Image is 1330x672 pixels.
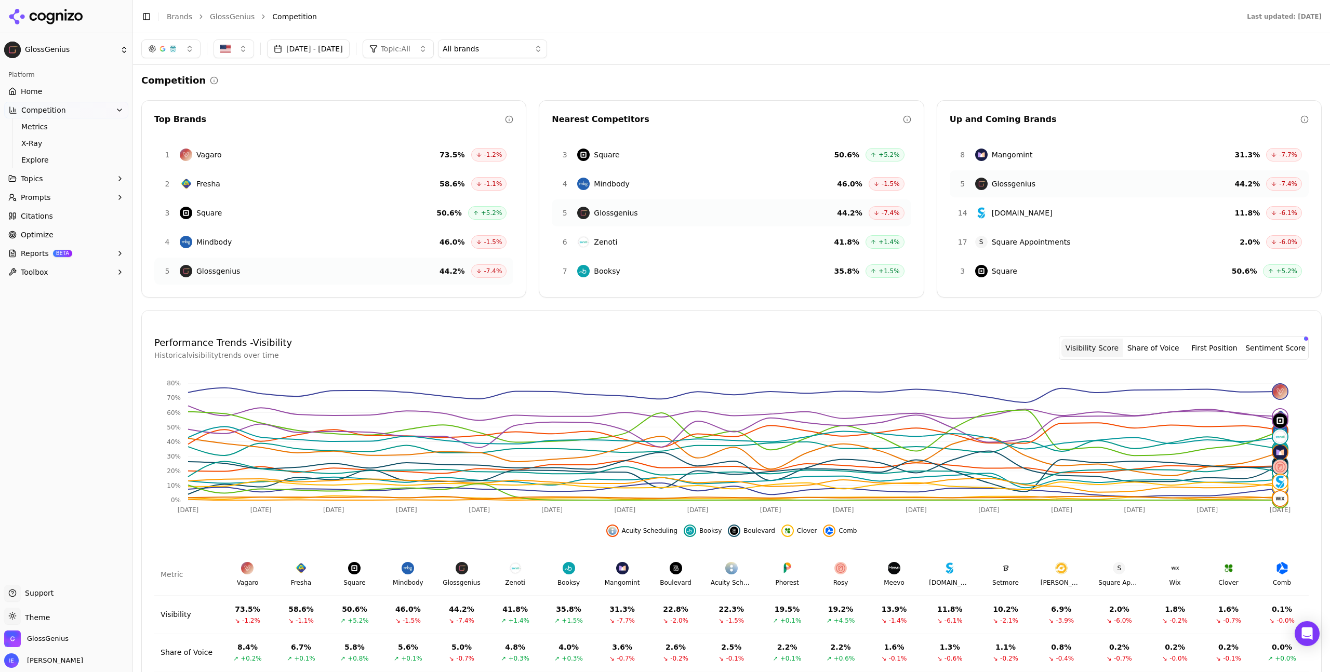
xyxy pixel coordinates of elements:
span: ↘ [882,616,887,625]
img: Clover [1222,562,1235,574]
img: Vagaro [241,562,254,574]
span: -1.2% [242,616,260,625]
button: Hide booksy data [684,525,722,537]
span: Square [992,266,1017,276]
span: 50.6 % [436,208,462,218]
span: 31.3 % [1235,150,1260,160]
span: +1.5% [562,616,583,625]
span: Home [21,86,42,97]
span: 8 [956,150,969,160]
span: GlossGenius [27,634,69,643]
span: -1.5% [484,238,502,246]
span: 14 [956,208,969,218]
div: 10.2 % [993,604,1018,614]
img: United States [220,44,231,54]
div: Comb [1273,579,1291,587]
span: ↘ [235,616,240,625]
span: Prompts [21,192,51,203]
span: Zenoti [594,237,617,247]
span: -1.5% [882,180,900,188]
tspan: [DATE] [1197,506,1218,514]
span: Support [21,588,54,598]
img: Glossgenius [180,265,192,277]
td: Visibility [154,596,221,634]
span: Acuity Scheduling [622,527,677,535]
nav: breadcrumb [167,11,1226,22]
span: Square [196,208,222,218]
span: -2.0% [670,616,688,625]
button: Open organization switcher [4,630,69,647]
span: -6.0% [1114,616,1132,625]
span: Reports [21,248,49,259]
span: Square [594,150,619,160]
img: Square [180,207,192,219]
span: 11.8 % [1235,208,1260,218]
img: Meevo [888,562,900,574]
div: Vagaro [237,579,259,587]
span: 3 [558,150,571,160]
a: Optimize [4,226,128,243]
span: Square Appointments [992,237,1071,247]
img: Booksy [577,265,590,277]
span: X-Ray [21,138,112,149]
span: 35.8 % [834,266,860,276]
span: 58.6 % [440,179,465,189]
tspan: 10% [167,482,181,489]
span: -0.2% [1169,616,1188,625]
span: 50.6 % [834,150,860,160]
div: 0.0 % [1272,642,1292,652]
div: 6.7 % [291,642,311,652]
button: Hide acuity scheduling data [606,525,677,537]
img: mangomint [1273,445,1287,460]
span: 46.0 % [837,179,862,189]
img: GlossGenius [4,630,21,647]
div: 2.5 % [721,642,741,652]
span: 5 [161,266,174,276]
img: Simplybook.me [975,207,988,219]
span: Boulevard [743,527,775,535]
div: Meevo [884,579,905,587]
img: Glossgenius [456,562,468,574]
span: ↗ [827,616,832,625]
span: Citations [21,211,53,221]
img: rosy [1273,460,1287,474]
button: Hide boulevard data [728,525,775,537]
tspan: [DATE] [1051,506,1072,514]
span: -1.2% [484,151,502,159]
span: -2.1% [1000,616,1018,625]
img: Rosy [834,562,847,574]
div: 5.8 % [344,642,365,652]
div: 1.8 % [1165,604,1185,614]
button: Hide clover data [781,525,817,537]
span: Mindbody [196,237,232,247]
span: Toolbox [21,267,48,277]
tspan: [DATE] [469,506,490,514]
span: Mangomint [992,150,1033,160]
button: Share of Voice [1123,339,1184,357]
span: ↘ [288,616,294,625]
span: 6 [558,237,571,247]
tspan: 20% [167,467,181,475]
span: 17 [956,237,969,247]
button: Competition [4,102,128,118]
tspan: [DATE] [323,506,344,514]
div: 22.3 % [719,604,744,614]
tspan: [DATE] [760,506,781,514]
div: Zenoti [505,579,525,587]
tspan: 0% [171,496,181,504]
span: Topics [21,173,43,184]
span: ↗ [501,616,506,625]
button: Topics [4,170,128,187]
img: Boulevard [670,562,682,574]
div: 19.5 % [775,604,800,614]
span: ↘ [993,616,998,625]
tspan: 70% [167,394,181,401]
div: 0.1 % [1272,604,1292,614]
a: Explore [17,153,116,167]
div: [DOMAIN_NAME] [929,579,970,587]
tspan: 50% [167,424,181,431]
div: 5.0 % [451,642,472,652]
span: Glossgenius [992,179,1035,189]
img: Mindbody [577,178,590,190]
span: ↘ [663,616,668,625]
